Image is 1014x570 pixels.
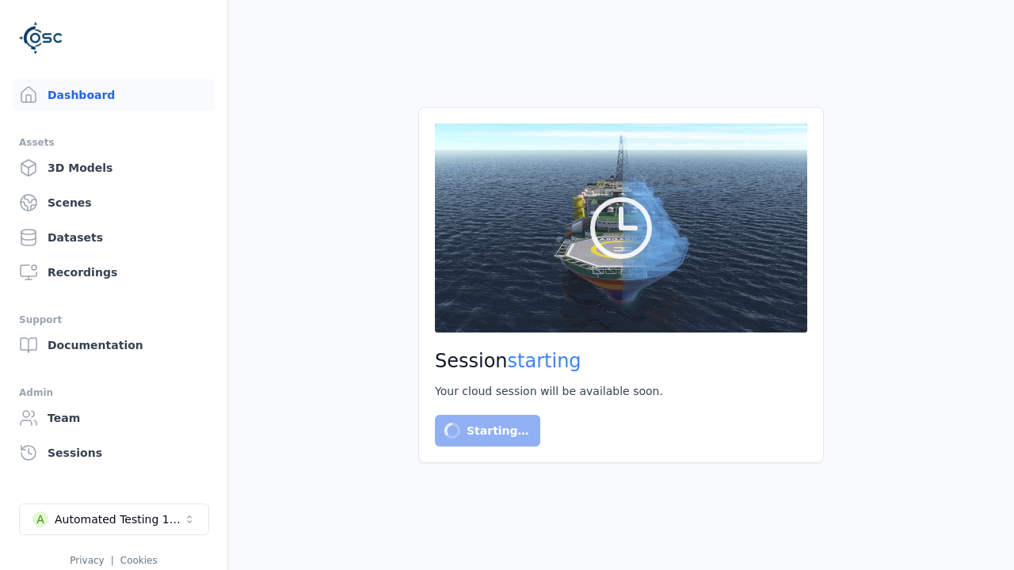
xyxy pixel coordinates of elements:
[19,310,208,329] div: Support
[13,222,215,253] a: Datasets
[19,133,208,152] div: Assets
[13,329,215,361] a: Documentation
[13,437,215,469] a: Sessions
[13,256,215,288] a: Recordings
[435,348,807,374] h2: Session
[120,555,158,566] a: Cookies
[111,555,114,566] span: |
[508,350,581,372] span: starting
[13,402,215,434] a: Team
[55,511,183,527] div: Automated Testing 1 - Playwright
[70,555,104,566] a: Privacy
[13,79,215,111] a: Dashboard
[19,383,208,402] div: Admin
[19,16,63,60] img: Logo
[32,511,48,527] div: A
[13,152,215,184] a: 3D Models
[19,503,209,535] button: Select a workspace
[13,187,215,218] a: Scenes
[435,383,807,399] div: Your cloud session will be available soon.
[435,415,540,446] button: Starting…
